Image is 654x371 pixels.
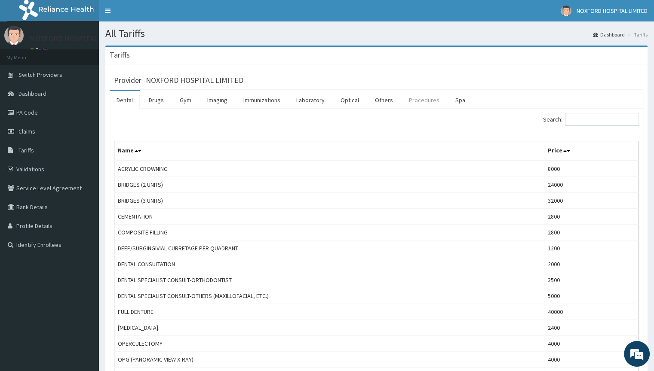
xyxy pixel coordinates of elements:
[565,113,639,126] input: Search:
[114,336,544,352] td: OPERCULECTOMY
[114,76,243,84] h3: Provider - NOXFORD HOSPITAL LIMITED
[544,209,639,225] td: 2800
[114,225,544,240] td: COMPOSITE FILLING
[18,71,62,79] span: Switch Providers
[142,91,171,109] a: Drugs
[561,6,571,16] img: User Image
[544,141,639,161] th: Price
[402,91,446,109] a: Procedures
[114,209,544,225] td: CEMENTATION
[544,225,639,240] td: 2800
[114,177,544,193] td: BRIDGES (2 UNITS)
[577,7,648,15] span: NOXFORD HOSPITAL LIMITED
[544,304,639,320] td: 40000
[4,26,24,45] img: User Image
[544,193,639,209] td: 32000
[110,91,140,109] a: Dental
[173,91,198,109] a: Gym
[544,240,639,256] td: 1200
[18,90,46,97] span: Dashboard
[544,272,639,288] td: 3500
[289,91,332,109] a: Laboratory
[114,161,544,177] td: ACRYLIC CROWNING
[114,240,544,256] td: DEEP/SUBGINGIVIAL CURRETAGE PER QUADRANT
[593,31,625,38] a: Dashboard
[30,35,126,43] p: NOXFORD HOSPITAL LIMITED
[544,352,639,368] td: 4000
[110,51,130,59] h3: Tariffs
[114,272,544,288] td: DENTAL SPECIALIST CONSULT-ORTHODONTIST
[18,128,35,135] span: Claims
[114,352,544,368] td: OPG (PANORAMIC VIEW X-RAY)
[544,320,639,336] td: 2400
[544,256,639,272] td: 2000
[448,91,472,109] a: Spa
[543,113,639,126] label: Search:
[544,288,639,304] td: 5000
[114,193,544,209] td: BRIDGES (3 UNITS)
[544,336,639,352] td: 4000
[334,91,366,109] a: Optical
[105,28,648,39] h1: All Tariffs
[626,31,648,38] li: Tariffs
[114,256,544,272] td: DENTAL CONSULTATION
[30,47,51,53] a: Online
[236,91,287,109] a: Immunizations
[114,288,544,304] td: DENTAL SPECIALIST CONSULT-OTHERS (MAXILLOFACIAL, ETC.)
[368,91,400,109] a: Others
[544,161,639,177] td: 8000
[114,304,544,320] td: FULL DENTURE
[114,320,544,336] td: [MEDICAL_DATA].
[200,91,234,109] a: Imaging
[544,177,639,193] td: 24000
[114,141,544,161] th: Name
[18,146,34,154] span: Tariffs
